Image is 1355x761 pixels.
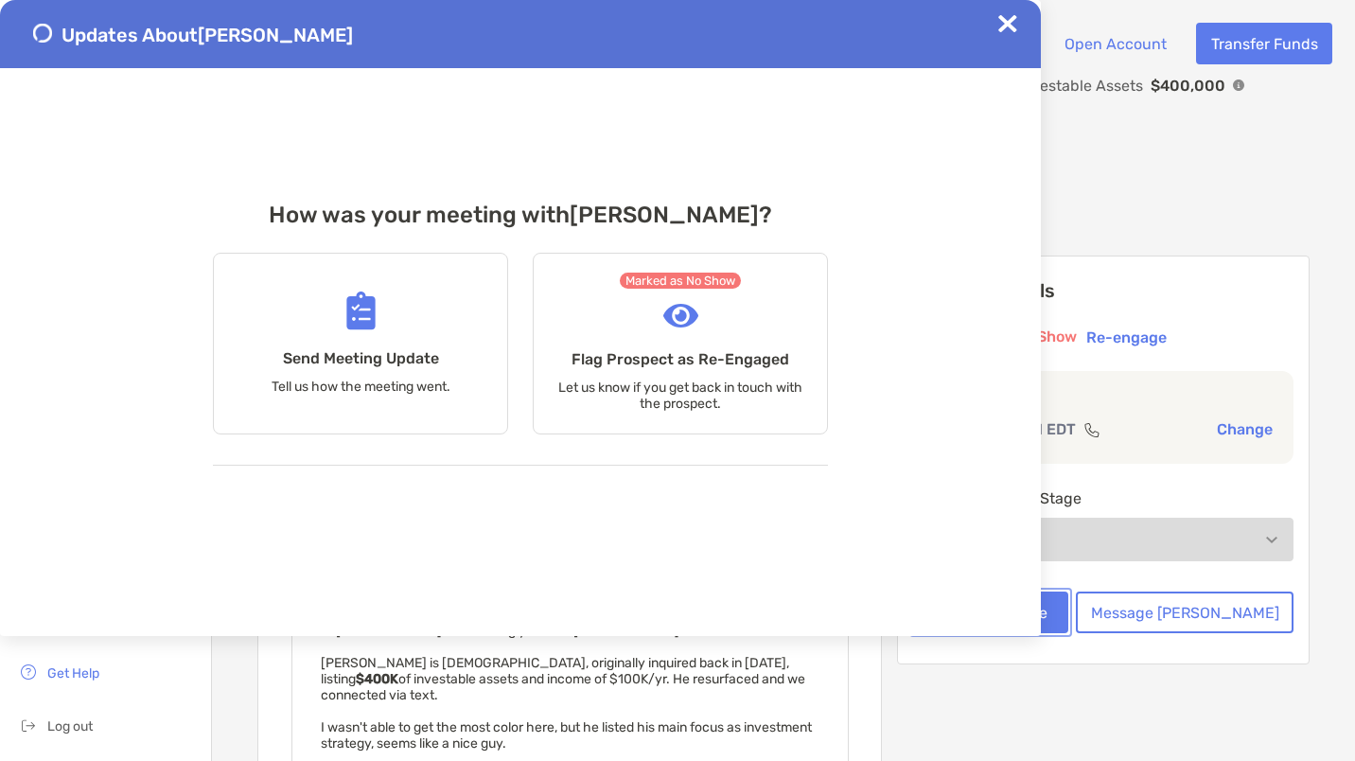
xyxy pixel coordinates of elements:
p: Tell us how the meeting went. [272,379,450,395]
img: Flag Prospect as Re-Engaged [663,304,698,327]
span: Updates About [PERSON_NAME] [62,24,353,46]
img: Send Meeting Update [346,292,376,330]
img: Send Meeting Update 1 [33,24,52,43]
h3: How was your meeting with [PERSON_NAME] ? [213,202,828,228]
p: Let us know if you get back in touch with the prospect. [557,380,803,412]
span: Marked as No Show [620,273,742,289]
h4: Flag Prospect as Re-Engaged [572,350,789,368]
img: Close Updates Zoe [998,14,1017,33]
h4: Send Meeting Update [283,349,439,367]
